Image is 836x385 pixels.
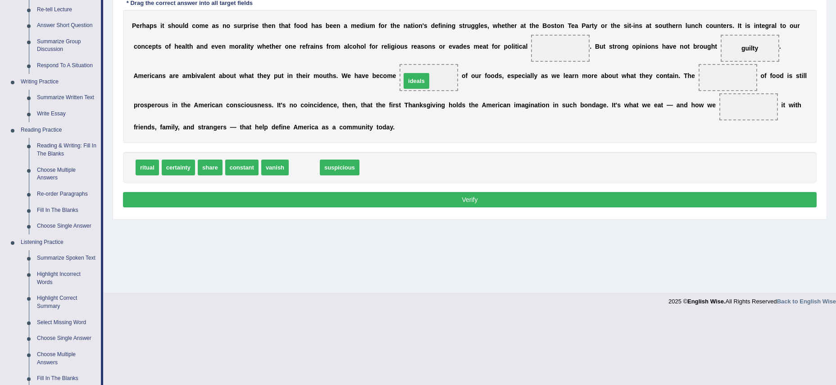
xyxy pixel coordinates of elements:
b: c [349,43,353,50]
b: u [687,22,691,29]
b: y [594,22,598,29]
b: t [629,22,631,29]
b: o [331,43,335,50]
b: m [351,22,356,29]
b: s [467,43,470,50]
b: r [382,43,384,50]
b: a [522,43,526,50]
b: l [347,43,349,50]
b: t [156,43,158,50]
b: e [571,22,575,29]
b: s [158,43,162,50]
b: h [142,22,146,29]
b: B [595,43,600,50]
b: g [391,43,395,50]
b: , [487,22,489,29]
b: p [152,43,156,50]
b: e [672,22,676,29]
b: n [678,22,682,29]
b: s [655,22,659,29]
b: o [285,43,289,50]
b: t [666,22,668,29]
b: n [289,43,293,50]
b: e [501,22,505,29]
b: h [281,22,285,29]
b: r [300,43,302,50]
b: m [335,43,340,50]
b: c [519,43,522,50]
b: t [248,43,250,50]
b: i [250,22,252,29]
b: m [229,43,235,50]
b: i [754,22,756,29]
b: a [772,22,775,29]
a: Summarize Group Discussion [33,34,101,58]
b: a [520,22,524,29]
b: d [431,22,435,29]
b: h [171,22,175,29]
b: o [439,43,443,50]
b: s [729,22,732,29]
b: g [475,22,479,29]
b: l [364,43,366,50]
b: e [266,43,269,50]
b: o [137,43,141,50]
b: e [302,43,306,50]
b: l [512,43,513,50]
b: t [554,22,557,29]
b: u [713,22,717,29]
b: t [524,22,526,29]
b: h [668,22,672,29]
b: a [196,43,200,50]
b: a [212,22,216,29]
b: o [508,43,512,50]
b: a [483,43,486,50]
b: r [727,22,729,29]
b: s [319,43,323,50]
b: f [369,43,372,50]
b: c [706,22,709,29]
b: n [691,22,695,29]
b: i [313,43,315,50]
b: s [421,43,424,50]
b: p [504,43,508,50]
b: a [646,22,650,29]
b: ' [423,22,424,29]
b: o [195,22,200,29]
b: h [311,22,315,29]
b: g [765,22,769,29]
b: l [245,43,246,50]
b: . [590,43,591,50]
b: t [650,22,652,29]
b: r [589,22,591,29]
b: e [356,22,360,29]
b: f [169,43,171,50]
b: - [631,22,633,29]
a: Fill In The Blanks [33,202,101,219]
b: e [511,22,514,29]
b: n [442,22,446,29]
b: r [375,43,377,50]
b: o [372,43,376,50]
b: o [494,43,498,50]
b: r [498,43,500,50]
b: o [782,22,786,29]
b: t [611,22,613,29]
b: s [639,22,642,29]
b: u [794,22,798,29]
a: Highlight Correct Summary [33,290,101,314]
b: i [389,43,391,50]
a: Reading Practice [17,122,101,138]
b: T [568,22,571,29]
b: o [381,22,385,29]
b: t [515,43,517,50]
b: a [344,43,347,50]
b: r [605,22,607,29]
b: i [745,22,747,29]
b: i [446,22,448,29]
b: i [513,43,515,50]
b: h [264,22,268,29]
b: h [174,43,178,50]
b: s [404,43,408,50]
a: Re-order Paragraphs [33,186,101,202]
